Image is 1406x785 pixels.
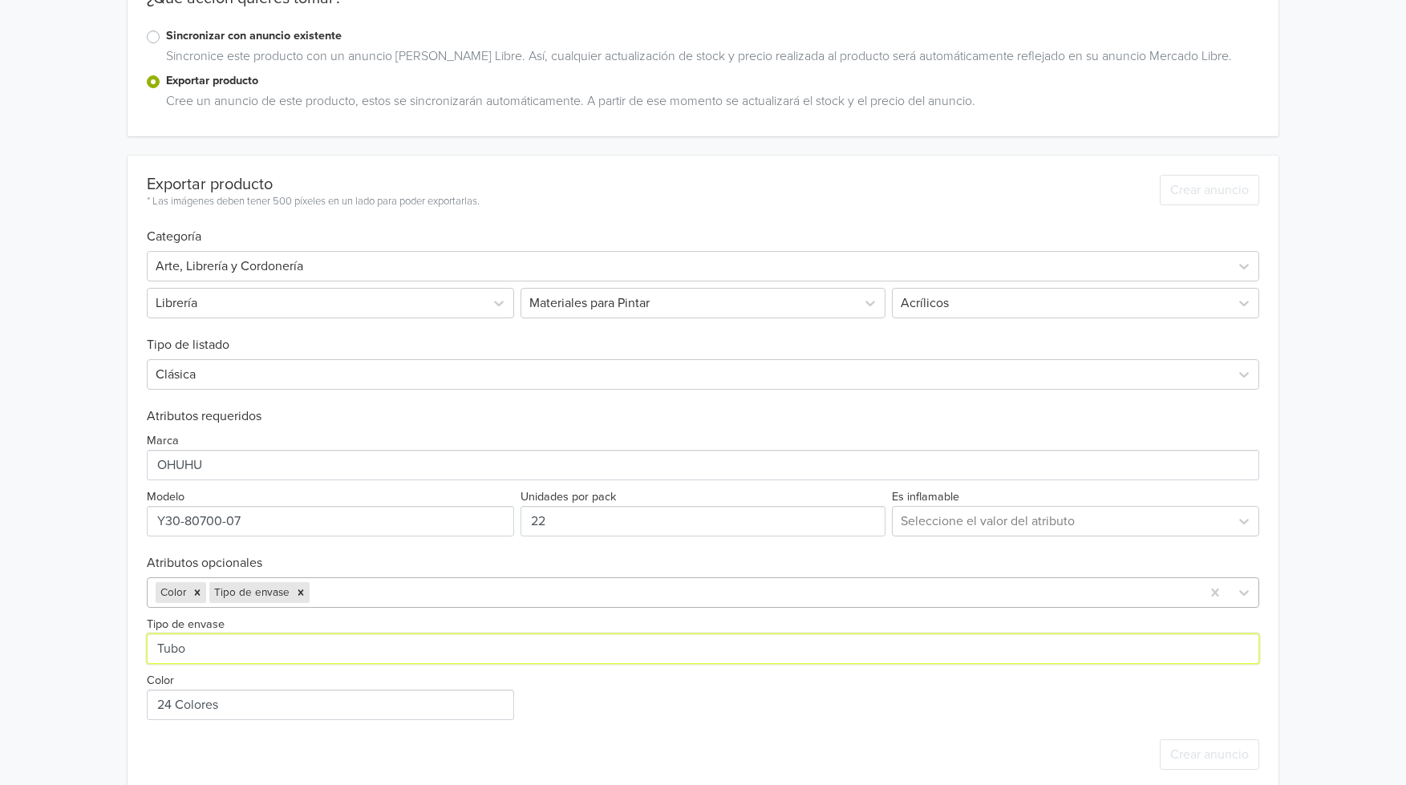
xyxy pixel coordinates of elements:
[147,409,1260,424] h6: Atributos requeridos
[147,556,1260,571] h6: Atributos opcionales
[147,672,174,690] label: Color
[292,582,310,603] div: Remove Tipo de envase
[147,432,179,450] label: Marca
[166,27,1260,45] label: Sincronizar con anuncio existente
[521,488,616,506] label: Unidades por pack
[147,210,1260,245] h6: Categoría
[1160,739,1259,770] button: Crear anuncio
[209,582,292,603] div: Tipo de envase
[147,488,184,506] label: Modelo
[892,488,959,506] label: Es inflamable
[188,582,206,603] div: Remove Color
[156,582,188,603] div: Color
[147,318,1260,353] h6: Tipo de listado
[147,175,480,194] div: Exportar producto
[1160,175,1259,205] button: Crear anuncio
[166,72,1260,90] label: Exportar producto
[147,616,225,633] label: Tipo de envase
[147,194,480,210] div: * Las imágenes deben tener 500 píxeles en un lado para poder exportarlas.
[160,47,1260,72] div: Sincronice este producto con un anuncio [PERSON_NAME] Libre. Así, cualquier actualización de stoc...
[160,91,1260,117] div: Cree un anuncio de este producto, estos se sincronizarán automáticamente. A partir de ese momento...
